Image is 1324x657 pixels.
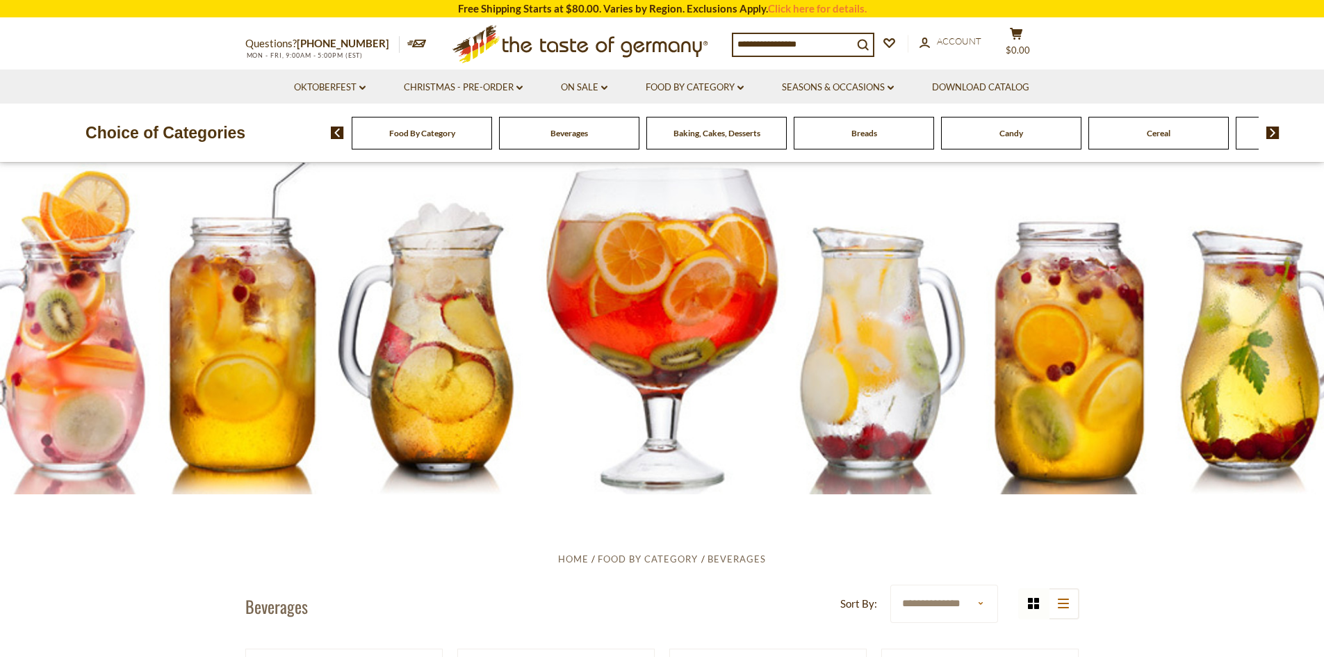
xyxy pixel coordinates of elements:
[996,27,1038,62] button: $0.00
[245,35,400,53] p: Questions?
[840,595,877,613] label: Sort By:
[561,80,607,95] a: On Sale
[404,80,523,95] a: Christmas - PRE-ORDER
[558,553,589,565] a: Home
[782,80,894,95] a: Seasons & Occasions
[245,51,363,59] span: MON - FRI, 9:00AM - 5:00PM (EST)
[297,37,389,49] a: [PHONE_NUMBER]
[598,553,698,565] a: Food By Category
[294,80,366,95] a: Oktoberfest
[245,596,308,617] h1: Beverages
[937,35,981,47] span: Account
[851,128,877,138] a: Breads
[768,2,867,15] a: Click here for details.
[932,80,1029,95] a: Download Catalog
[708,553,766,565] a: Beverages
[1147,128,1170,138] a: Cereal
[1266,127,1280,139] img: next arrow
[673,128,760,138] a: Baking, Cakes, Desserts
[389,128,455,138] a: Food By Category
[1006,44,1030,56] span: $0.00
[331,127,344,139] img: previous arrow
[920,34,981,49] a: Account
[550,128,588,138] a: Beverages
[999,128,1023,138] a: Candy
[646,80,744,95] a: Food By Category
